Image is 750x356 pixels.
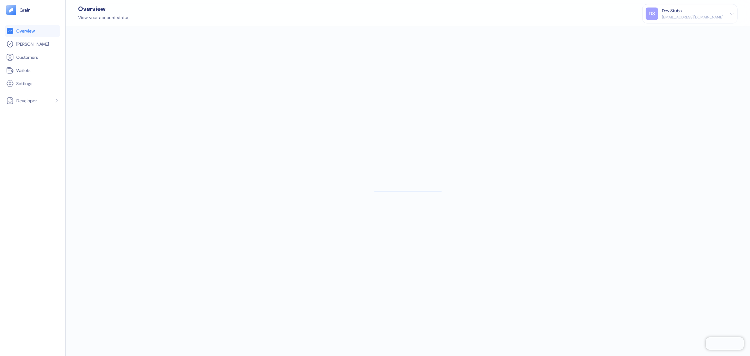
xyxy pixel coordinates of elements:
div: [EMAIL_ADDRESS][DOMAIN_NAME] [662,14,723,20]
a: [PERSON_NAME] [6,40,59,48]
iframe: Chatra live chat [706,337,744,350]
img: logo-tablet-V2.svg [6,5,16,15]
div: DS [646,8,658,20]
span: [PERSON_NAME] [16,41,49,47]
span: Settings [16,80,32,87]
a: Wallets [6,67,59,74]
div: Overview [78,6,129,12]
div: View your account status [78,14,129,21]
a: Settings [6,80,59,87]
a: Overview [6,27,59,35]
a: Customers [6,53,59,61]
img: logo [19,8,31,12]
span: Wallets [16,67,31,74]
div: Dev Stuba [662,8,682,14]
span: Developer [16,98,37,104]
span: Overview [16,28,35,34]
span: Customers [16,54,38,60]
